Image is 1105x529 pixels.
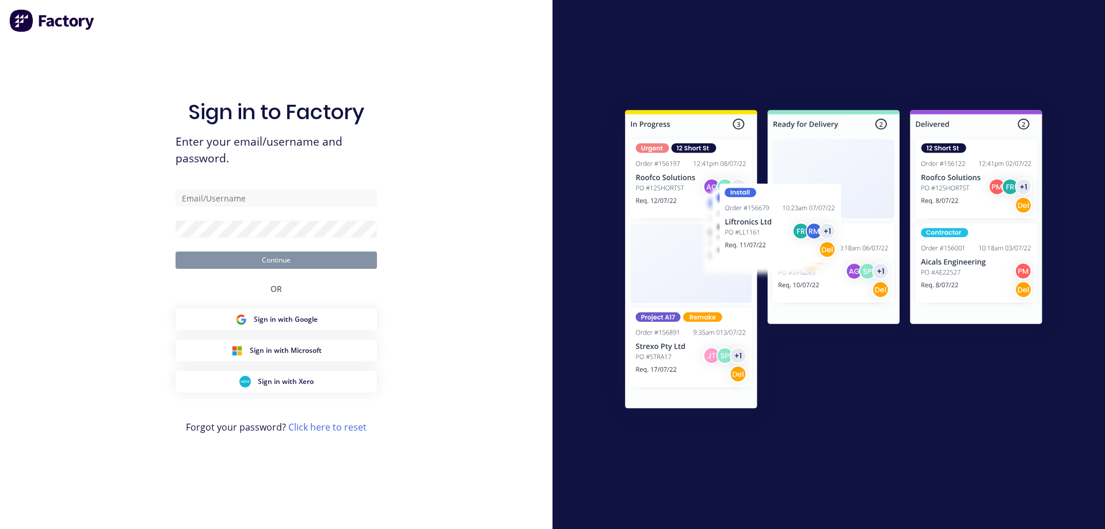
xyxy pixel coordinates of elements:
[239,376,251,387] img: Xero Sign in
[250,345,322,356] span: Sign in with Microsoft
[231,345,243,356] img: Microsoft Sign in
[254,314,318,325] span: Sign in with Google
[176,371,377,393] button: Xero Sign inSign in with Xero
[186,420,367,434] span: Forgot your password?
[176,252,377,269] button: Continue
[600,87,1068,436] img: Sign in
[235,314,247,325] img: Google Sign in
[288,421,367,433] a: Click here to reset
[270,269,282,309] div: OR
[9,9,96,32] img: Factory
[176,189,377,207] input: Email/Username
[176,340,377,361] button: Microsoft Sign inSign in with Microsoft
[258,376,314,387] span: Sign in with Xero
[176,309,377,330] button: Google Sign inSign in with Google
[176,134,377,167] span: Enter your email/username and password.
[188,100,364,124] h1: Sign in to Factory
